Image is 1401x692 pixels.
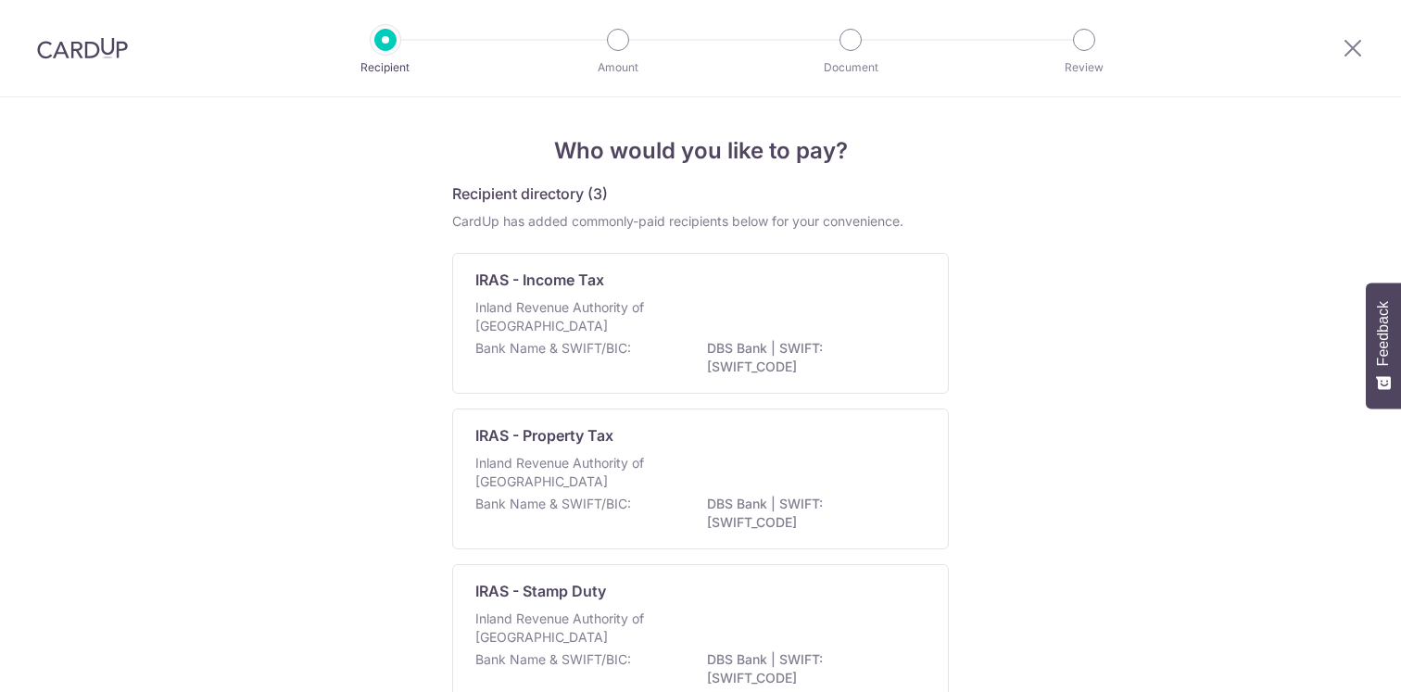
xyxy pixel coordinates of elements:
[1375,301,1392,366] span: Feedback
[1366,283,1401,409] button: Feedback - Show survey
[475,650,631,669] p: Bank Name & SWIFT/BIC:
[1281,636,1382,683] iframe: Opens a widget where you can find more information
[475,424,613,447] p: IRAS - Property Tax
[475,454,672,491] p: Inland Revenue Authority of [GEOGRAPHIC_DATA]
[452,182,608,205] h5: Recipient directory (3)
[475,580,606,602] p: IRAS - Stamp Duty
[37,37,128,59] img: CardUp
[475,339,631,358] p: Bank Name & SWIFT/BIC:
[549,58,687,77] p: Amount
[707,495,915,532] p: DBS Bank | SWIFT: [SWIFT_CODE]
[452,134,949,168] h4: Who would you like to pay?
[475,495,631,513] p: Bank Name & SWIFT/BIC:
[707,650,915,687] p: DBS Bank | SWIFT: [SWIFT_CODE]
[317,58,454,77] p: Recipient
[782,58,919,77] p: Document
[475,298,672,335] p: Inland Revenue Authority of [GEOGRAPHIC_DATA]
[475,269,604,291] p: IRAS - Income Tax
[475,610,672,647] p: Inland Revenue Authority of [GEOGRAPHIC_DATA]
[707,339,915,376] p: DBS Bank | SWIFT: [SWIFT_CODE]
[452,212,949,231] div: CardUp has added commonly-paid recipients below for your convenience.
[1016,58,1153,77] p: Review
